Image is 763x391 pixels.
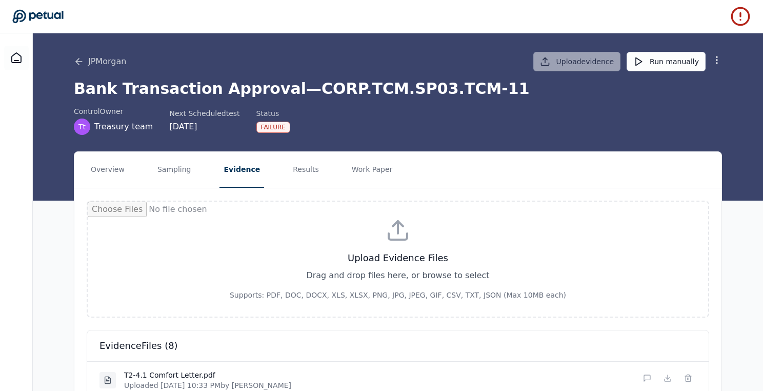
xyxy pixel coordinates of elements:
button: Sampling [153,152,195,188]
a: Dashboard [4,46,29,70]
button: Uploadevidence [533,52,621,71]
button: Evidence [219,152,264,188]
nav: Tabs [74,152,721,188]
button: Add/Edit Description [639,370,655,386]
a: Go to Dashboard [12,9,64,24]
button: Download File [659,370,676,386]
p: Uploaded [DATE] 10:33 PM by [PERSON_NAME] [124,380,291,390]
button: Run manually [627,52,706,71]
h3: evidence Files ( 8 ) [99,339,696,353]
button: JPMorgan [74,55,126,68]
button: Delete File [680,370,696,386]
h4: T2-4.1 Comfort Letter.pdf [124,370,291,380]
button: Results [289,152,323,188]
div: control Owner [74,106,153,116]
button: Work Paper [348,152,397,188]
h1: Bank Transaction Approval — CORP.TCM.SP03.TCM-11 [74,80,722,98]
span: Tt [78,122,86,132]
div: Failure [256,122,290,133]
div: Status [256,108,290,119]
span: Treasury team [94,121,153,133]
div: Next Scheduled test [169,108,239,119]
button: Overview [87,152,129,188]
div: [DATE] [169,121,239,133]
